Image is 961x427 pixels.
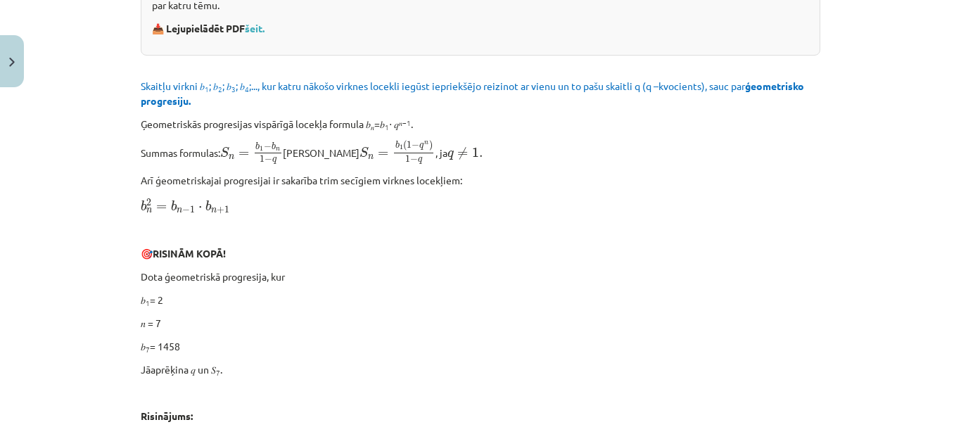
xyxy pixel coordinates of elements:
[457,147,468,160] span: ≠
[424,141,428,145] span: n
[359,147,369,158] span: S
[141,269,820,284] p: Dota ģeometriskā progresija, kur
[141,200,146,211] span: b
[224,206,229,213] span: 1
[171,200,177,211] span: b
[141,409,193,422] b: Risinājums:
[141,339,820,354] p: 𝑏 = 1458
[146,344,150,355] sub: 7
[216,367,220,378] sub: 7
[141,293,820,307] p: 𝑏 = 2
[218,84,222,94] sub: 2
[153,247,226,260] b: RISINĀM KOPĀ!
[412,142,419,149] span: −
[146,199,151,206] span: 2
[198,206,202,210] span: ⋅
[238,151,249,157] span: =
[447,151,454,160] span: q
[245,22,265,34] a: šeit.
[9,58,15,67] img: icon-close-lesson-0947bae3869378f0d4975bcd49f059093ad1ed9edebbc8119c70593378902aed.svg
[141,140,820,165] p: Summas formulas: [PERSON_NAME] , ja
[182,207,190,214] span: −
[410,156,418,163] span: −
[403,141,407,151] span: (
[368,155,374,160] span: n
[190,206,195,213] span: 1
[141,173,820,188] p: Arī ģeometriskajai progresijai ir sakarība trim secīgiem virknes locekļiem:
[400,145,403,150] span: 1
[395,141,400,149] span: b
[472,148,483,158] span: 1.
[205,200,211,211] span: b
[399,117,411,128] sup: 𝑛−1
[272,142,276,150] span: b
[231,84,236,94] sub: 3
[378,151,388,157] span: =
[141,246,820,261] p: 🎯
[229,155,234,160] span: n
[205,84,209,94] sub: 1
[146,209,152,214] span: n
[272,158,276,164] span: q
[146,298,150,308] sub: 1
[405,155,410,162] span: 1
[156,205,167,210] span: =
[141,316,820,331] p: 𝑛 = 7
[419,144,424,151] span: q
[260,146,263,151] span: 1
[260,155,265,162] span: 1
[220,147,229,158] span: S
[418,158,422,164] span: q
[407,141,412,148] span: 1
[371,122,374,132] sub: 𝑛
[276,148,280,151] span: n
[385,122,389,132] sub: 1
[217,207,224,214] span: +
[245,84,249,94] sub: 4
[141,117,820,132] p: Ģeometriskās progresijas vispārīgā locekļa formula 𝑏 =𝑏 ⋅ 𝑞 .
[264,143,272,150] span: −
[141,79,804,107] span: Skaitļu virkni 𝑏 ; 𝑏 ; 𝑏 ; 𝑏 ;..., kur katru nākošo virknes locekli iegūst iepriekšējo reizinot a...
[141,362,820,377] p: Jāaprēķina 𝑞 un 𝑆 .
[429,141,433,151] span: )
[211,208,217,213] span: n
[152,22,267,34] strong: 📥 Lejupielādēt PDF
[265,156,272,163] span: −
[177,208,182,213] span: n
[255,142,260,150] span: b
